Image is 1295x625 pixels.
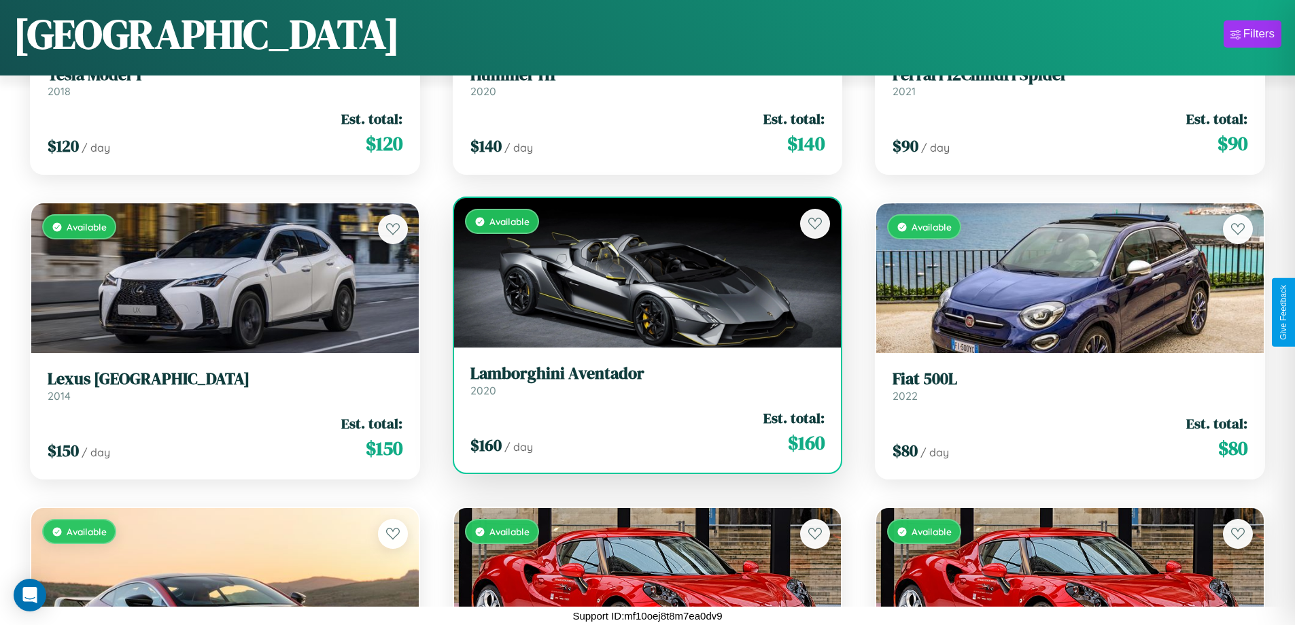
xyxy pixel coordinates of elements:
span: $ 80 [893,439,918,462]
span: Est. total: [341,109,402,129]
span: 2022 [893,389,918,403]
span: Available [67,526,107,537]
h3: Fiat 500L [893,369,1247,389]
span: Est. total: [1186,413,1247,433]
span: $ 80 [1218,435,1247,462]
p: Support ID: mf10oej8t8m7ea0dv9 [572,607,722,625]
span: 2020 [470,384,496,397]
span: 2021 [893,84,916,98]
span: / day [921,141,950,154]
span: 2014 [48,389,71,403]
a: Hummer H12020 [470,65,825,99]
span: / day [82,445,110,459]
span: 2020 [470,84,496,98]
span: $ 120 [48,135,79,157]
button: Filters [1224,20,1281,48]
a: Lamborghini Aventador2020 [470,364,825,397]
span: $ 90 [893,135,918,157]
span: Available [912,221,952,233]
a: Tesla Model Y2018 [48,65,402,99]
span: $ 150 [366,435,402,462]
span: $ 150 [48,439,79,462]
span: $ 140 [787,130,825,157]
span: Available [67,221,107,233]
div: Filters [1243,27,1275,41]
span: / day [504,141,533,154]
span: $ 160 [788,429,825,456]
span: Available [489,526,530,537]
h3: Tesla Model Y [48,65,402,85]
span: / day [82,141,110,154]
a: Fiat 500L2022 [893,369,1247,403]
h3: Lexus [GEOGRAPHIC_DATA] [48,369,402,389]
div: Give Feedback [1279,285,1288,340]
h1: [GEOGRAPHIC_DATA] [14,6,400,62]
span: Est. total: [341,413,402,433]
div: Open Intercom Messenger [14,579,46,611]
span: 2018 [48,84,71,98]
span: Available [912,526,952,537]
h3: Lamborghini Aventador [470,364,825,384]
span: Est. total: [763,109,825,129]
span: $ 120 [366,130,402,157]
h3: Hummer H1 [470,65,825,85]
span: / day [920,445,949,459]
a: Lexus [GEOGRAPHIC_DATA]2014 [48,369,402,403]
h3: Ferrari 12Cilindri Spider [893,65,1247,85]
span: Available [489,216,530,227]
span: $ 160 [470,434,502,456]
span: / day [504,440,533,454]
a: Ferrari 12Cilindri Spider2021 [893,65,1247,99]
span: Est. total: [1186,109,1247,129]
span: $ 90 [1218,130,1247,157]
span: $ 140 [470,135,502,157]
span: Est. total: [763,408,825,428]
